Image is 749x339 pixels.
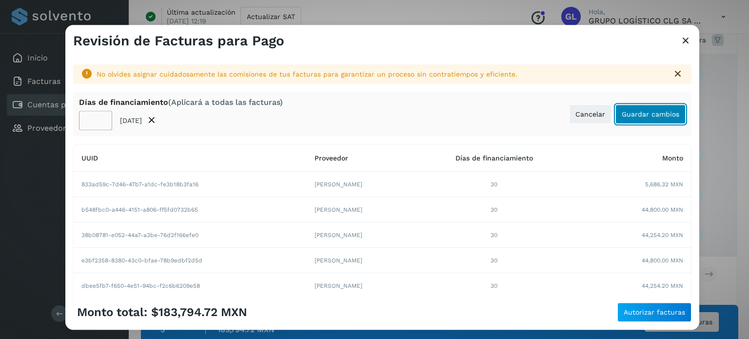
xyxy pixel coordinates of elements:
[74,223,307,248] td: 38b08781-e052-44a7-a3be-76d2f166efe0
[645,180,683,189] span: 5,686.32 MXN
[569,104,611,124] button: Cancelar
[307,274,415,299] td: [PERSON_NAME]
[120,117,142,125] p: [DATE]
[315,154,348,162] span: Proveedor
[74,274,307,299] td: dbee5fb7-f650-4e51-94bc-f2c6b6209e58
[575,111,605,118] span: Cancelar
[455,154,533,162] span: Días de financiamiento
[642,231,683,239] span: 44,254.20 MXN
[79,98,283,107] div: Días de financiamiento
[642,282,683,291] span: 44,254.20 MXN
[97,69,664,80] div: No olvides asignar cuidadosamente las comisiones de tus facturas para garantizar un proceso sin c...
[151,305,247,319] span: $183,794.72 MXN
[307,248,415,274] td: [PERSON_NAME]
[617,302,691,322] button: Autorizar facturas
[168,98,283,107] span: (Aplicará a todas las facturas)
[615,104,686,124] button: Guardar cambios
[642,256,683,265] span: 44,800.00 MXN
[642,205,683,214] span: 44,800.00 MXN
[415,223,574,248] td: 30
[74,248,307,274] td: e3bf2358-8380-43c0-bfae-78b9edbf2d5d
[307,198,415,223] td: [PERSON_NAME]
[624,309,685,316] span: Autorizar facturas
[622,111,679,118] span: Guardar cambios
[415,172,574,198] td: 30
[662,154,683,162] span: Monto
[307,223,415,248] td: [PERSON_NAME]
[74,172,307,198] td: 833ad59c-7d46-47b7-a1dc-fe3b18b3fa16
[77,305,147,319] span: Monto total:
[81,154,98,162] span: UUID
[415,248,574,274] td: 30
[415,198,574,223] td: 30
[74,198,307,223] td: b548fbc0-a446-4151-a806-ff5fd0732b65
[73,33,284,49] h3: Revisión de Facturas para Pago
[307,172,415,198] td: [PERSON_NAME]
[415,274,574,299] td: 30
